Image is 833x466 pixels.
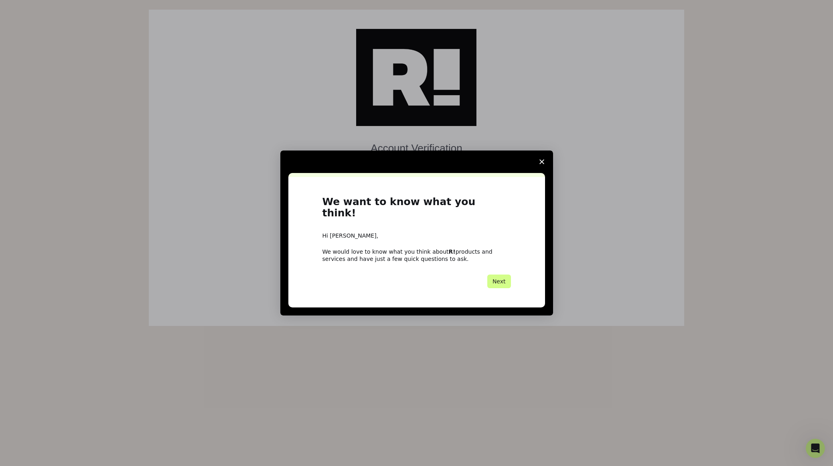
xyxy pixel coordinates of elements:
b: R! [449,248,456,255]
button: Next [487,275,511,288]
div: We would love to know what you think about products and services and have just a few quick questi... [322,248,511,263]
h1: We want to know what you think! [322,196,511,224]
div: Hi [PERSON_NAME], [322,232,511,240]
span: Close survey [531,151,553,173]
